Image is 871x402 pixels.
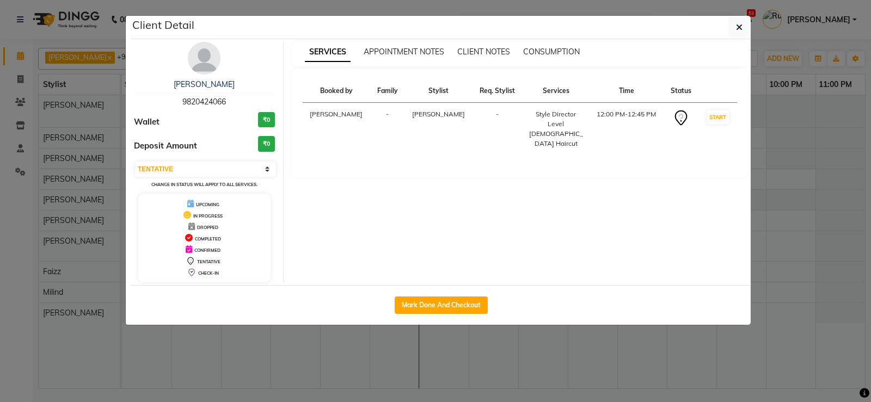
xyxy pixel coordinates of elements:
span: DROPPED [197,225,218,230]
span: Wallet [134,116,160,128]
div: Style Director Level [DEMOGRAPHIC_DATA] Haircut [529,109,582,149]
td: [PERSON_NAME] [303,103,370,156]
th: Time [590,79,664,103]
span: [PERSON_NAME] [412,110,465,118]
th: Booked by [303,79,370,103]
span: CLIENT NOTES [457,47,510,57]
th: Status [664,79,698,103]
h3: ₹0 [258,112,275,128]
span: APPOINTMENT NOTES [364,47,444,57]
h3: ₹0 [258,136,275,152]
td: - [473,103,522,156]
span: TENTATIVE [197,259,220,264]
th: Services [522,79,589,103]
span: CONSUMPTION [523,47,580,57]
span: CONFIRMED [194,248,220,253]
span: IN PROGRESS [193,213,223,219]
span: Deposit Amount [134,140,197,152]
h5: Client Detail [132,17,194,33]
td: 12:00 PM-12:45 PM [590,103,664,156]
a: [PERSON_NAME] [174,79,235,89]
img: avatar [188,42,220,75]
button: Mark Done And Checkout [395,296,488,314]
td: - [370,103,405,156]
th: Family [370,79,405,103]
span: CHECK-IN [198,270,219,276]
th: Req. Stylist [473,79,522,103]
button: START [707,110,729,124]
span: SERVICES [305,42,351,62]
span: UPCOMING [196,202,219,207]
span: 9820424066 [182,97,226,107]
th: Stylist [405,79,473,103]
span: COMPLETED [195,236,221,242]
small: Change in status will apply to all services. [151,182,257,187]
